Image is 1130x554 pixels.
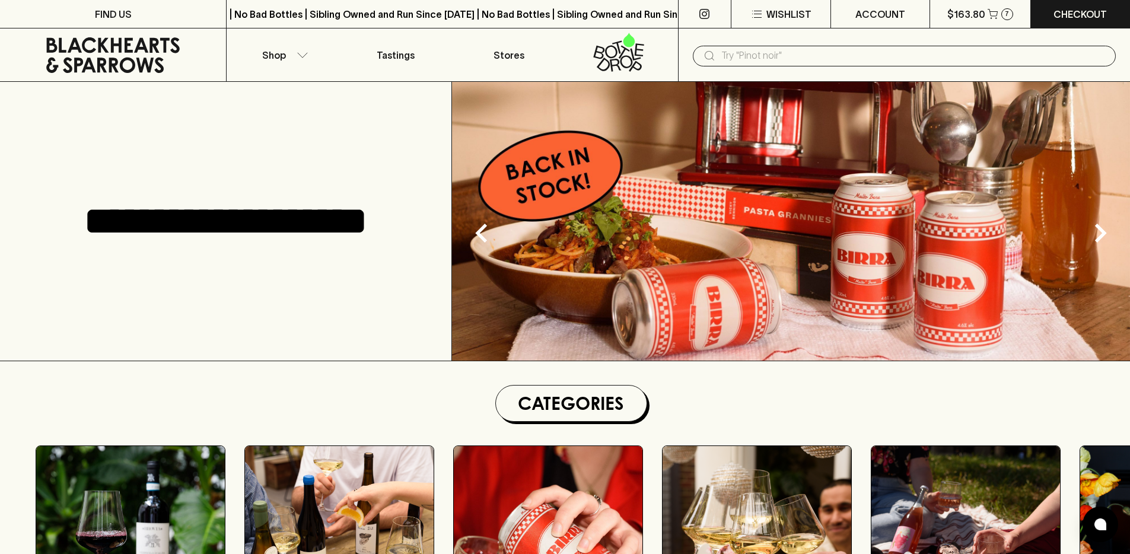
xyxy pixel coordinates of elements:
[1005,11,1009,17] p: 7
[262,48,286,62] p: Shop
[377,48,415,62] p: Tastings
[453,28,565,81] a: Stores
[1077,209,1124,257] button: Next
[501,390,642,416] h1: Categories
[721,46,1106,65] input: Try "Pinot noir"
[766,7,811,21] p: Wishlist
[458,209,505,257] button: Previous
[855,7,905,21] p: ACCOUNT
[494,48,524,62] p: Stores
[1094,518,1106,530] img: bubble-icon
[95,7,132,21] p: FIND US
[1053,7,1107,21] p: Checkout
[227,28,339,81] button: Shop
[947,7,985,21] p: $163.80
[452,82,1130,361] img: optimise
[339,28,452,81] a: Tastings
